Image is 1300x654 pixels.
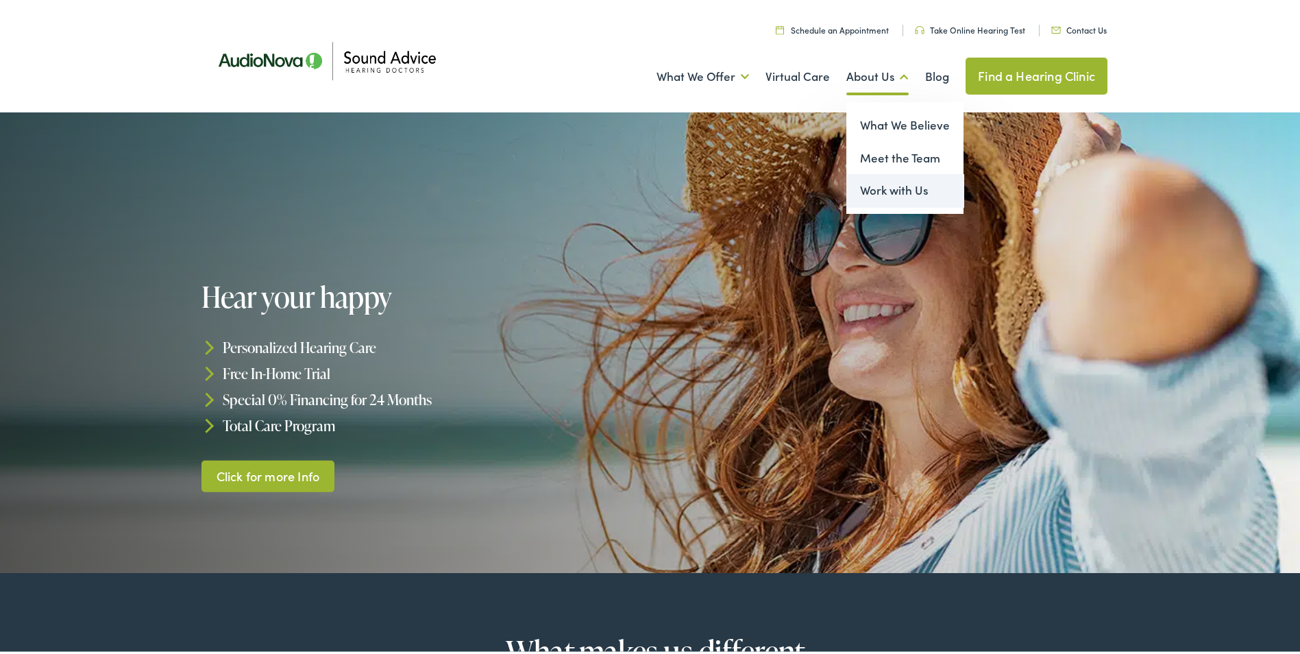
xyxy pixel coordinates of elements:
a: Take Online Hearing Test [915,21,1025,33]
a: Contact Us [1051,21,1107,33]
li: Free In-Home Trial [201,358,657,384]
img: Calendar icon in a unique green color, symbolizing scheduling or date-related features. [776,23,784,32]
a: Meet the Team [846,139,964,172]
li: Personalized Hearing Care [201,332,657,358]
a: Work with Us [846,171,964,204]
img: Icon representing mail communication in a unique green color, indicative of contact or communicat... [1051,24,1061,31]
a: Blog [925,49,949,99]
a: What We Believe [846,106,964,139]
a: Find a Hearing Clinic [966,55,1107,92]
a: Click for more Info [201,457,334,489]
a: What We Offer [657,49,749,99]
li: Special 0% Financing for 24 Months [201,384,657,410]
a: Schedule an Appointment [776,21,889,33]
a: Virtual Care [765,49,830,99]
img: Headphone icon in a unique green color, suggesting audio-related services or features. [915,23,924,32]
li: Total Care Program [201,409,657,435]
h1: Hear your happy [201,278,618,310]
a: About Us [846,49,909,99]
